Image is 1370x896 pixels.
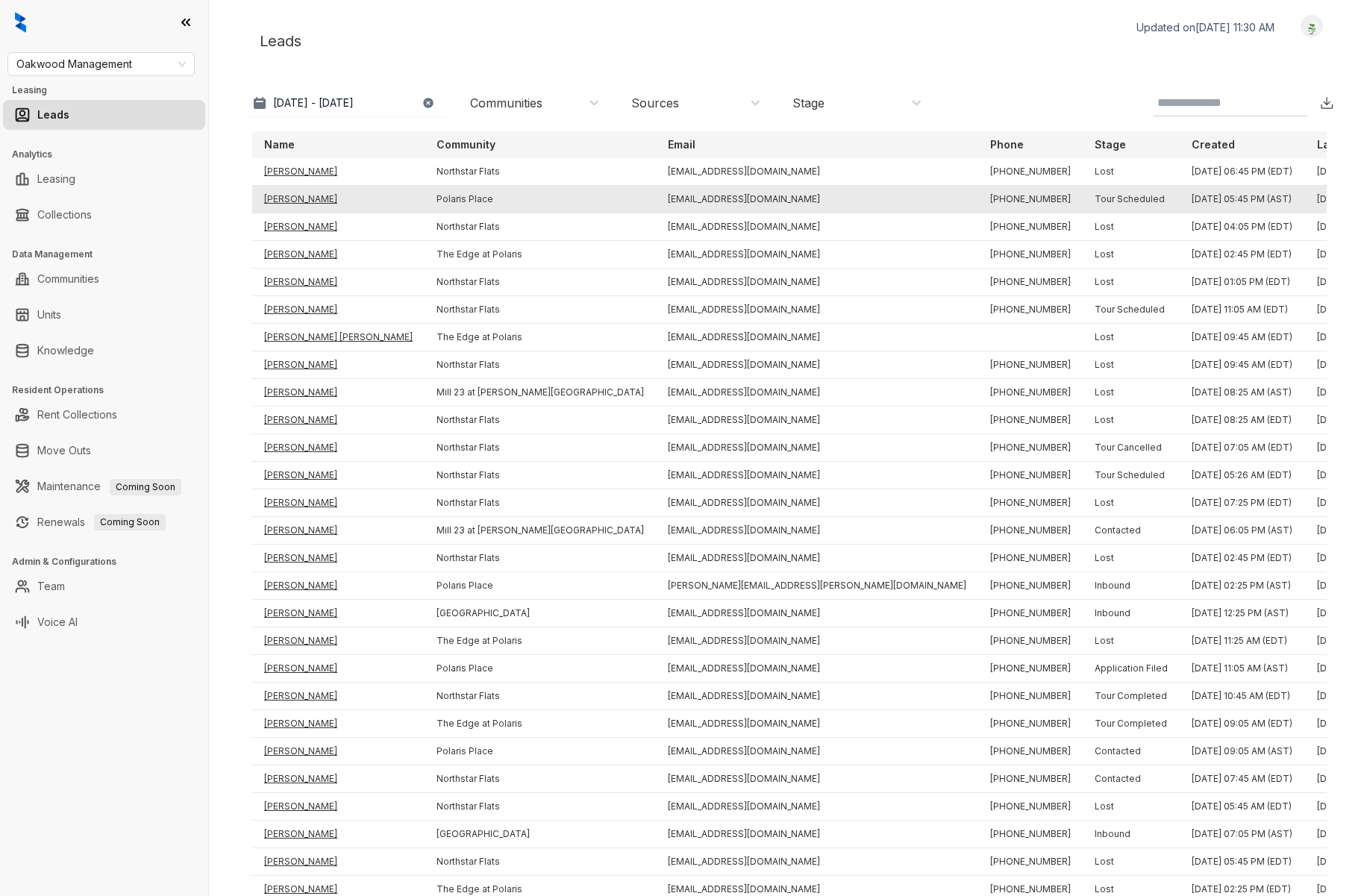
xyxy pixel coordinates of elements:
[252,434,425,462] td: [PERSON_NAME]
[656,241,978,269] td: [EMAIL_ADDRESS][DOMAIN_NAME]
[978,213,1083,241] td: [PHONE_NUMBER]
[437,137,495,152] p: Community
[252,627,425,655] td: [PERSON_NAME]
[978,600,1083,627] td: [PHONE_NUMBER]
[1083,848,1180,876] td: Lost
[1301,19,1322,34] img: UserAvatar
[978,379,1083,407] td: [PHONE_NUMBER]
[12,84,208,97] h3: Leasing
[425,600,656,627] td: [GEOGRAPHIC_DATA]
[656,324,978,351] td: [EMAIL_ADDRESS][DOMAIN_NAME]
[1180,655,1305,683] td: [DATE] 11:05 AM (AST)
[1319,95,1334,110] img: Download
[425,296,656,324] td: Northstar Flats
[252,738,425,765] td: [PERSON_NAME]
[1180,793,1305,821] td: [DATE] 05:45 AM (EDT)
[252,407,425,434] td: [PERSON_NAME]
[978,407,1083,434] td: [PHONE_NUMBER]
[656,821,978,848] td: [EMAIL_ADDRESS][DOMAIN_NAME]
[1083,186,1180,213] td: Tour Scheduled
[1083,379,1180,407] td: Lost
[1180,627,1305,655] td: [DATE] 11:25 AM (EDT)
[978,710,1083,738] td: [PHONE_NUMBER]
[978,627,1083,655] td: [PHONE_NUMBER]
[3,336,205,366] li: Knowledge
[252,241,425,269] td: [PERSON_NAME]
[978,545,1083,572] td: [PHONE_NUMBER]
[1083,407,1180,434] td: Lost
[425,241,656,269] td: The Edge at Polaris
[656,213,978,241] td: [EMAIL_ADDRESS][DOMAIN_NAME]
[1180,462,1305,489] td: [DATE] 05:26 AM (EDT)
[1083,793,1180,821] td: Lost
[1291,96,1304,109] img: SearchIcon
[252,351,425,379] td: [PERSON_NAME]
[3,607,205,637] li: Voice AI
[252,655,425,683] td: [PERSON_NAME]
[37,300,61,330] a: Units
[656,351,978,379] td: [EMAIL_ADDRESS][DOMAIN_NAME]
[1083,213,1180,241] td: Lost
[1192,137,1235,152] p: Created
[656,683,978,710] td: [EMAIL_ADDRESS][DOMAIN_NAME]
[631,95,679,111] div: Sources
[252,848,425,876] td: [PERSON_NAME]
[1180,158,1305,186] td: [DATE] 06:45 PM (EDT)
[15,12,26,33] img: logo
[3,100,205,130] li: Leads
[656,765,978,793] td: [EMAIL_ADDRESS][DOMAIN_NAME]
[792,95,825,111] div: Stage
[12,148,208,161] h3: Analytics
[656,572,978,600] td: [PERSON_NAME][EMAIL_ADDRESS][PERSON_NAME][DOMAIN_NAME]
[3,472,205,501] li: Maintenance
[1083,683,1180,710] td: Tour Completed
[252,489,425,517] td: [PERSON_NAME]
[656,407,978,434] td: [EMAIL_ADDRESS][DOMAIN_NAME]
[656,600,978,627] td: [EMAIL_ADDRESS][DOMAIN_NAME]
[252,296,425,324] td: [PERSON_NAME]
[1180,379,1305,407] td: [DATE] 08:25 AM (AST)
[252,600,425,627] td: [PERSON_NAME]
[1136,20,1274,35] p: Updated on [DATE] 11:30 AM
[1083,158,1180,186] td: Lost
[12,555,208,568] h3: Admin & Configurations
[252,683,425,710] td: [PERSON_NAME]
[1180,848,1305,876] td: [DATE] 05:45 PM (EDT)
[1083,710,1180,738] td: Tour Completed
[978,738,1083,765] td: [PHONE_NUMBER]
[1180,269,1305,296] td: [DATE] 01:05 PM (EDT)
[3,400,205,430] li: Rent Collections
[1083,821,1180,848] td: Inbound
[425,489,656,517] td: Northstar Flats
[37,507,166,537] a: RenewalsComing Soon
[16,53,186,75] span: Oakwood Management
[425,269,656,296] td: Northstar Flats
[252,379,425,407] td: [PERSON_NAME]
[3,300,205,330] li: Units
[470,95,542,111] div: Communities
[425,848,656,876] td: Northstar Flats
[1180,296,1305,324] td: [DATE] 11:05 AM (EDT)
[273,95,354,110] p: [DATE] - [DATE]
[3,200,205,230] li: Collections
[425,655,656,683] td: Polaris Place
[37,571,65,601] a: Team
[1083,572,1180,600] td: Inbound
[978,848,1083,876] td: [PHONE_NUMBER]
[1083,655,1180,683] td: Application Filed
[425,710,656,738] td: The Edge at Polaris
[425,213,656,241] td: Northstar Flats
[1083,296,1180,324] td: Tour Scheduled
[1180,241,1305,269] td: [DATE] 02:45 PM (EDT)
[1180,489,1305,517] td: [DATE] 07:25 PM (EDT)
[978,351,1083,379] td: [PHONE_NUMBER]
[3,571,205,601] li: Team
[37,164,75,194] a: Leasing
[252,545,425,572] td: [PERSON_NAME]
[1180,351,1305,379] td: [DATE] 09:45 AM (EDT)
[37,336,94,366] a: Knowledge
[425,324,656,351] td: The Edge at Polaris
[656,545,978,572] td: [EMAIL_ADDRESS][DOMAIN_NAME]
[37,100,69,130] a: Leads
[978,655,1083,683] td: [PHONE_NUMBER]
